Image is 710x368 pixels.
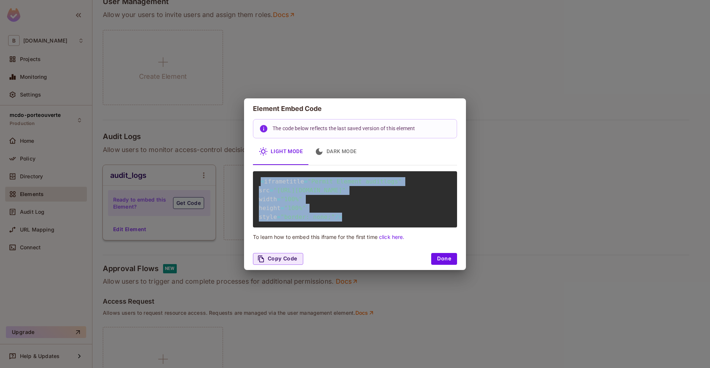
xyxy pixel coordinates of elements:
[281,196,302,203] span: "100%"
[259,196,277,203] span: width
[253,138,309,165] button: Light Mode
[308,178,402,185] span: "Permit Element auditlogs"
[273,122,415,136] div: The code below reflects the last saved version of this element
[281,205,284,212] span: =
[431,253,457,265] button: Done
[286,178,304,185] span: title
[253,233,457,240] p: To learn how to embed this iframe for the first time
[277,213,281,220] span: =
[379,234,404,240] a: click here.
[281,213,335,220] span: "border: none;"
[273,187,346,194] span: "[URL][DOMAIN_NAME]"
[338,213,342,220] span: >
[244,98,466,119] h2: Element Embed Code
[264,178,286,185] span: iframe
[309,138,363,165] button: Dark Mode
[259,205,281,212] span: height
[253,138,457,165] div: basic tabs example
[259,213,277,220] span: style
[261,178,264,185] span: <
[304,178,308,185] span: =
[335,213,338,220] span: /
[270,187,273,194] span: =
[253,253,303,265] button: Copy Code
[259,187,270,194] span: src
[284,205,306,212] span: "100%"
[277,196,281,203] span: =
